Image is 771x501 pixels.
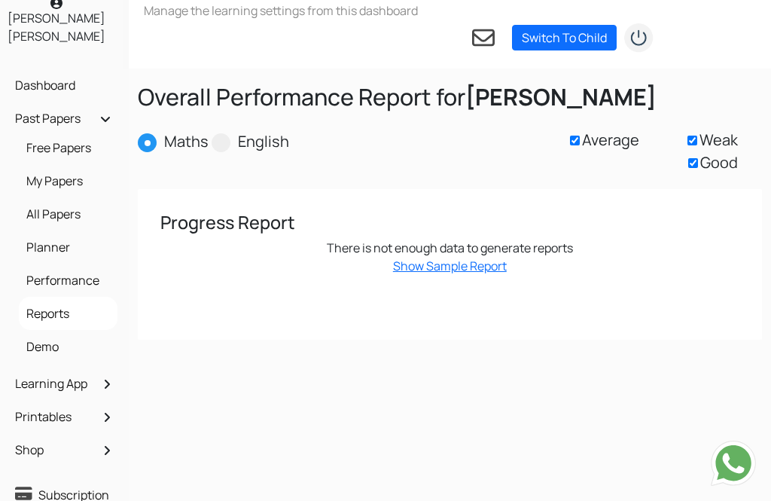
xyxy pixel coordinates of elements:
[23,168,114,194] a: My Papers
[623,23,654,53] img: logout2.png
[700,151,738,174] label: Good
[11,371,117,396] a: Learning App
[11,105,117,131] a: Past Papers
[23,334,114,359] a: Demo
[144,2,510,19] h3: Manage the learning settings from this dashboard
[23,301,114,326] a: Reports
[23,201,114,227] a: All Papers
[465,81,657,112] b: [PERSON_NAME]
[11,437,117,463] a: Shop
[164,130,209,153] label: Maths
[238,130,289,153] label: English
[23,135,114,160] a: Free Papers
[160,212,295,233] h4: Progress Report
[711,441,756,486] img: Send whatsapp message to +442080035976
[23,267,114,293] a: Performance
[512,25,617,50] a: Switch To Child
[138,84,657,112] h2: Overall Performance Report for
[23,234,114,260] a: Planner
[699,129,738,151] label: Weak
[11,404,117,429] a: Printables
[582,129,639,151] label: Average
[11,72,117,98] a: Dashboard
[160,239,739,275] p: There is not enough data to generate reports
[393,258,507,274] a: Show Sample Report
